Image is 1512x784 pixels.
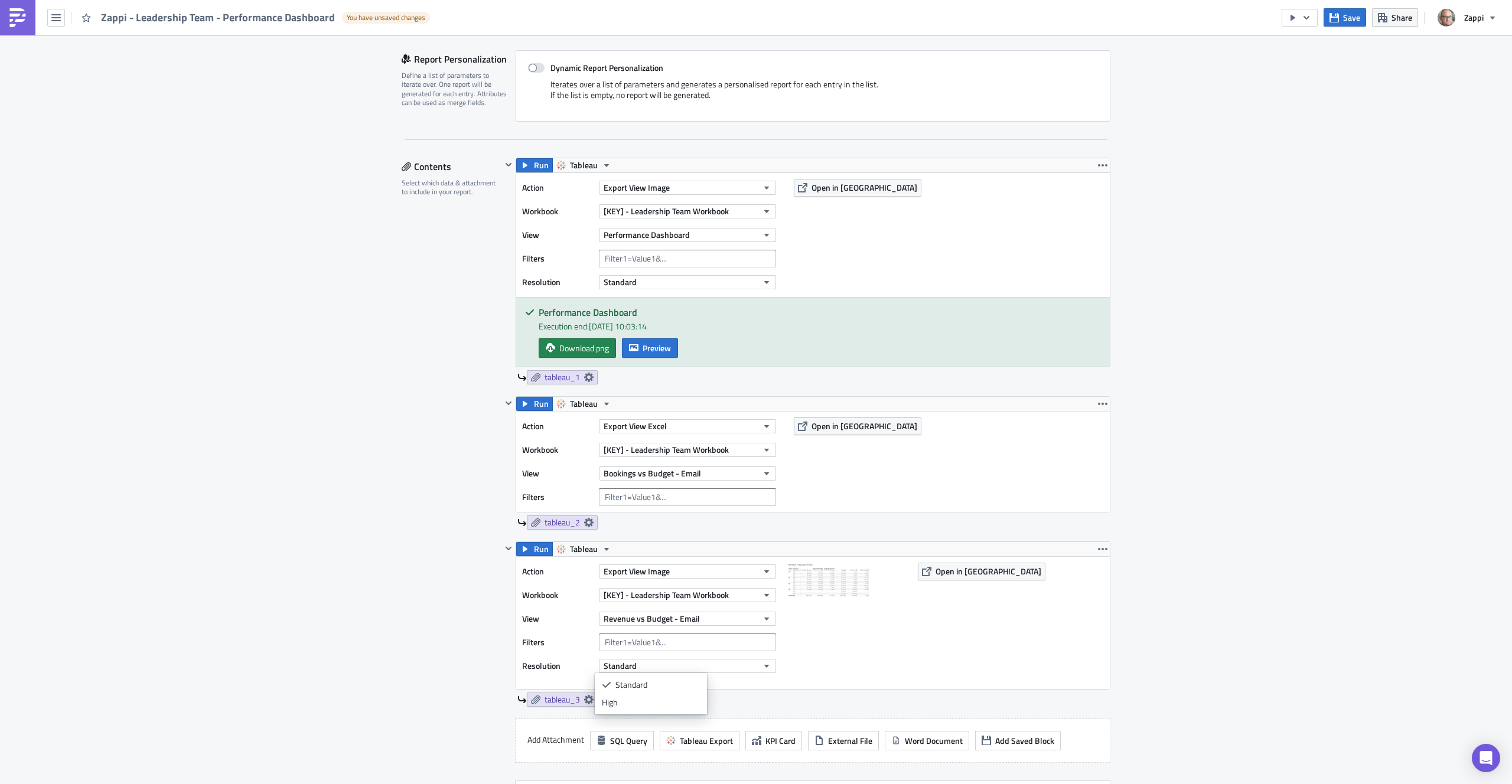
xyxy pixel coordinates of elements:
[516,542,553,556] button: Run
[905,734,963,747] span: Word Document
[604,589,729,601] span: [KEY] - Leadership Team Workbook
[570,397,598,411] span: Tableau
[539,320,1101,332] div: Execution end: [DATE] 10:03:14
[599,633,776,651] input: Filter1=Value1&...
[552,397,615,411] button: Tableau
[539,308,1101,317] h5: Performance Dashboard
[660,731,739,750] button: Tableau Export
[522,226,593,244] label: View
[545,372,580,383] span: tableau_1
[550,61,663,74] strong: Dynamic Report Personalization
[402,50,516,68] div: Report Personalization
[522,202,593,220] label: Workbook
[552,542,615,556] button: Tableau
[5,5,564,27] body: Rich Text Area. Press ALT-0 for help.
[552,158,615,172] button: Tableau
[808,731,879,750] button: External File
[516,158,553,172] button: Run
[527,370,598,384] a: tableau_1
[599,419,776,433] button: Export View Excel
[599,250,776,267] input: Filter1=Value1&...
[527,515,598,530] a: tableau_2
[918,563,1045,580] button: Open in [GEOGRAPHIC_DATA]
[570,158,598,172] span: Tableau
[599,181,776,195] button: Export View Image
[559,342,609,354] span: Download png
[975,731,1061,750] button: Add Saved Block
[599,466,776,481] button: Bookings vs Budget - Email
[522,633,593,651] label: Filters
[604,276,637,288] span: Standard
[5,18,51,27] img: tableau_1
[402,71,508,107] div: Define a list of parameters to iterate over. One report will be generated for each entry. Attribu...
[599,659,776,673] button: Standard
[1430,5,1503,31] button: Zappi
[1343,11,1360,24] span: Save
[402,178,501,197] div: Select which data & attachment to include in your report.
[604,612,700,625] span: Revenue vs Budget - Email
[622,338,678,358] button: Preview
[602,697,700,708] div: High
[570,542,598,556] span: Tableau
[995,734,1054,747] span: Add Saved Block
[590,731,654,750] button: SQL Query
[516,397,553,411] button: Run
[522,417,593,435] label: Action
[610,734,647,747] span: SQL Query
[5,5,564,14] p: Click to go to the Workbook
[604,420,667,432] span: Export View Excel
[604,228,690,241] span: Performance Dashboard
[522,250,593,267] label: Filters
[522,586,593,604] label: Workbook
[1464,11,1484,24] span: Zappi
[528,79,1098,109] div: Iterates over a list of parameters and generates a personalised report for each entry in the list...
[604,205,729,217] span: [KEY] - Leadership Team Workbook
[599,275,776,289] button: Standard
[604,659,637,672] span: Standard
[1324,8,1366,27] button: Save
[599,443,776,457] button: [KEY] - Leadership Team Workbook
[599,564,776,579] button: Export View Image
[522,657,593,675] label: Resolution
[794,179,921,197] button: Open in [GEOGRAPHIC_DATA]
[599,488,776,506] input: Filter1=Value1&...
[599,612,776,626] button: Revenue vs Budget - Email
[522,179,593,197] label: Action
[604,565,670,577] span: Export View Image
[1472,744,1500,772] div: Open Intercom Messenger
[522,563,593,580] label: Action
[501,541,516,556] button: Hide content
[794,417,921,435] button: Open in [GEOGRAPHIC_DATA]
[599,588,776,602] button: [KEY] - Leadership Team Workbook
[745,731,802,750] button: KPI Card
[599,228,776,242] button: Performance Dashboard
[812,181,917,194] span: Open in [GEOGRAPHIC_DATA]
[534,397,549,411] span: Run
[22,5,45,14] a: HERE
[936,565,1041,577] span: Open in [GEOGRAPHIC_DATA]
[402,158,501,175] div: Contents
[534,542,549,556] span: Run
[1372,8,1418,27] button: Share
[522,273,593,291] label: Resolution
[1392,11,1412,24] span: Share
[599,204,776,218] button: [KEY] - Leadership Team Workbook
[812,420,917,432] span: Open in [GEOGRAPHIC_DATA]
[680,734,733,747] span: Tableau Export
[527,692,598,707] a: tableau_3
[788,563,906,681] img: View Image
[347,13,425,22] span: You have unsaved changes
[604,467,701,479] span: Bookings vs Budget - Email
[8,8,27,27] img: PushMetrics
[615,679,700,691] div: Standard
[522,488,593,506] label: Filters
[522,465,593,482] label: View
[765,734,796,747] span: KPI Card
[101,11,336,24] span: Zappi - Leadership Team - Performance Dashboard
[643,342,671,354] span: Preview
[534,158,549,172] span: Run
[539,338,616,358] a: Download png
[604,181,670,194] span: Export View Image
[501,158,516,172] button: Hide content
[522,610,593,628] label: View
